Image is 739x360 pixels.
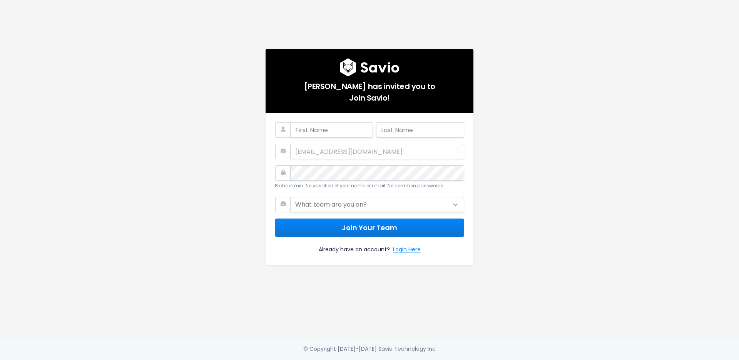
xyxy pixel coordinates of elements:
[303,344,436,354] div: © Copyright [DATE]-[DATE] Savio Technology Inc
[393,245,421,256] a: Login Here
[275,183,445,189] small: 8 chars min. No variation of your name or email. No common passwords.
[290,122,373,138] input: First Name
[275,237,464,256] div: Already have an account?
[275,77,464,104] h5: [PERSON_NAME] has invited you to Join Savio!
[340,58,400,77] img: logo600x187.a314fd40982d.png
[275,219,464,237] button: Join Your Team
[376,122,464,138] input: Last Name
